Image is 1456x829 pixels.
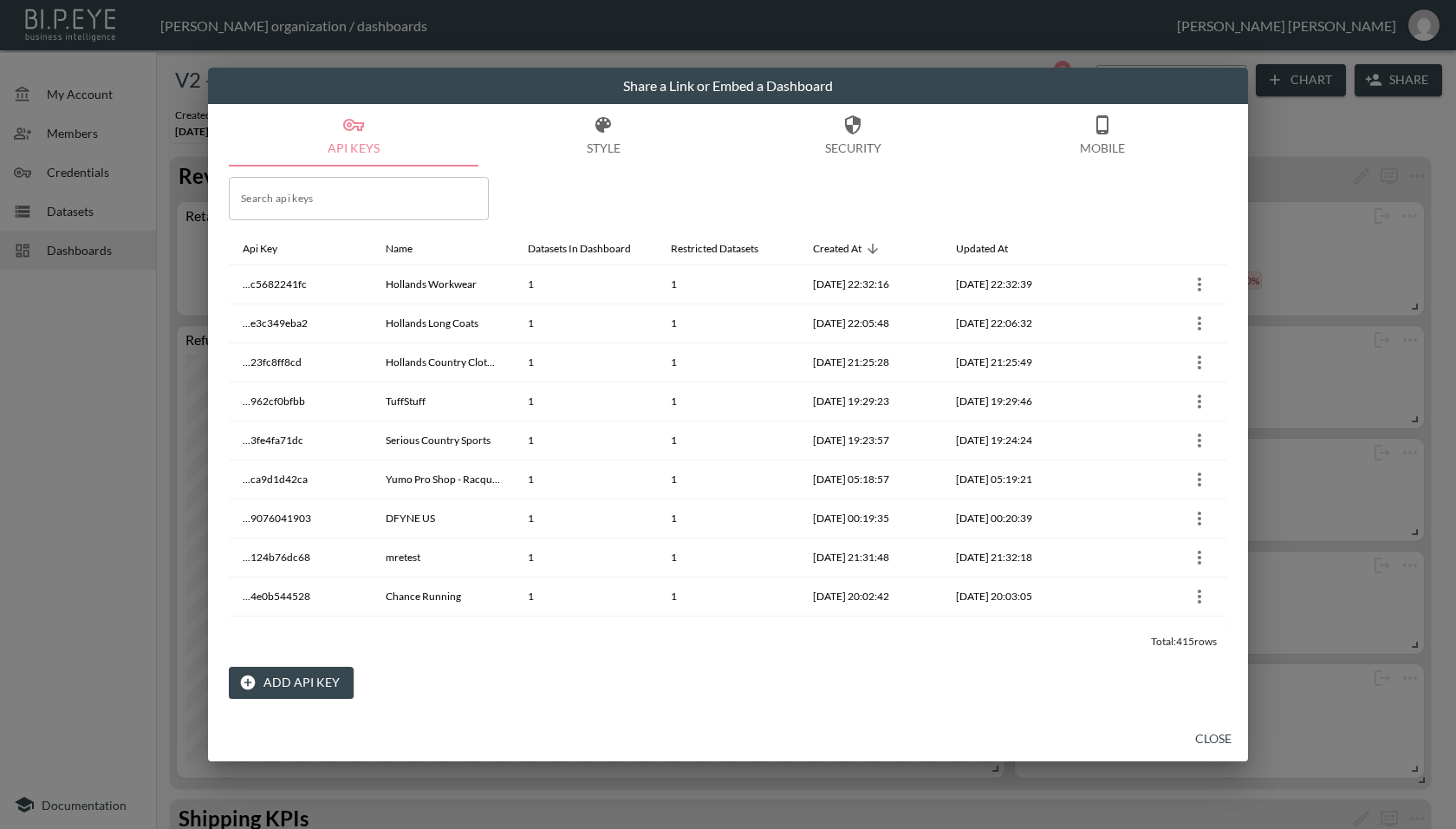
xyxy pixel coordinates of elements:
th: 1 [514,617,657,656]
th: 1 [514,343,657,382]
th: 2025-09-23, 22:32:16 [799,265,942,304]
th: Hollands Country Clothing [372,343,515,382]
th: 2025-09-23, 19:24:24 [942,421,1085,460]
th: 1 [514,265,657,304]
th: ...e3c349eba2 [229,304,372,343]
button: Add API Key [229,667,354,699]
th: 2025-09-23, 21:25:49 [942,343,1085,382]
th: ...9076041903 [229,499,372,539]
th: 2025-09-23, 00:19:35 [799,499,942,539]
th: 2025-09-22, 20:03:05 [942,578,1085,617]
th: 2025-09-23, 19:23:57 [799,421,942,460]
th: 1 [514,578,657,617]
th: Yumo Pro Shop - Racquet Sports Online Store [372,460,515,499]
button: more [1186,388,1213,415]
th: 1 [657,304,800,343]
th: ...23fc8ff8cd [229,343,372,382]
th: ...124b76dc68 [229,539,372,578]
th: 2025-09-23, 22:06:32 [942,304,1085,343]
div: Name [386,238,413,259]
th: 1 [514,304,657,343]
button: API Keys [229,104,478,166]
button: more [1186,622,1213,649]
div: Datasets In Dashboard [528,238,631,259]
th: 2025-09-22, 20:02:42 [799,578,942,617]
button: Mobile [978,104,1227,166]
button: more [1186,427,1213,454]
th: 1 [657,343,800,382]
th: ...252d960625 [229,617,372,656]
th: 2025-09-22, 21:32:18 [942,539,1085,578]
th: {"key":null,"ref":null,"props":{"row":{"id":"331f7261-a51c-4f98-ad81-87c5e93ec4f2","apiKey":"...1... [1084,539,1227,578]
th: 2025-09-22, 19:11:51 [942,617,1085,656]
button: Close [1186,723,1241,755]
th: 1 [657,382,800,421]
th: mretest [372,539,515,578]
div: Restricted Datasets [671,238,758,259]
th: felipe-gorgias-test [372,617,515,656]
span: Api Key [243,238,300,259]
button: more [1186,505,1213,532]
span: Restricted Datasets [671,238,781,259]
th: {"key":null,"ref":null,"props":{"row":{"id":"8a4f87d9-466f-424c-9493-61618d7359e7","apiKey":"...e... [1084,304,1227,343]
th: ...3fe4fa71dc [229,421,372,460]
th: 1 [657,578,800,617]
th: 1 [657,539,800,578]
div: Api Key [243,238,277,259]
div: Created At [813,238,861,259]
th: 1 [657,617,800,656]
th: {"key":null,"ref":null,"props":{"row":{"id":"57a28862-2e28-489d-9787-c8321eca1205","apiKey":"...3... [1084,421,1227,460]
th: ...962cf0bfbb [229,382,372,421]
th: ...4e0b544528 [229,578,372,617]
th: 1 [657,421,800,460]
th: Chance Running [372,578,515,617]
th: 2025-09-22, 21:31:48 [799,539,942,578]
th: {"key":null,"ref":null,"props":{"row":{"id":"80426e49-d6c6-44fe-b549-52a7e5c8a993","apiKey":"...9... [1084,382,1227,421]
button: more [1186,544,1213,571]
th: {"key":null,"ref":null,"props":{"row":{"id":"97571073-4fef-4f0a-9b3d-81002b3fb61d","apiKey":"...9... [1084,499,1227,539]
button: more [1186,349,1213,376]
th: 1 [514,382,657,421]
th: 2025-09-23, 22:05:48 [799,304,942,343]
th: Serious Country Sports [372,421,515,460]
th: {"key":null,"ref":null,"props":{"row":{"id":"8aa77a3e-c2eb-4cd9-99a0-057ccfcab029","apiKey":"...2... [1084,343,1227,382]
th: 1 [514,539,657,578]
th: 1 [657,499,800,539]
th: {"key":null,"ref":null,"props":{"row":{"id":"a00002fd-6be8-4a9b-9e75-9f716c1720fb","apiKey":"...c... [1084,265,1227,304]
th: {"key":null,"ref":null,"props":{"row":{"id":"ba06e0d0-8db7-4ede-9760-3524602d6643","apiKey":"...2... [1084,617,1227,656]
button: Style [478,104,728,166]
th: 2025-09-23, 21:25:28 [799,343,942,382]
th: 1 [657,265,800,304]
button: Security [728,104,978,166]
th: Hollands Workwear [372,265,515,304]
th: {"key":null,"ref":null,"props":{"row":{"id":"633b987f-78b0-41bb-b1a8-bc3c6c92dcaa","apiKey":"...c... [1084,460,1227,499]
th: 2025-09-23, 22:32:39 [942,265,1085,304]
th: Hollands Long Coats [372,304,515,343]
th: ...c5682241fc [229,265,372,304]
th: {"key":null,"ref":null,"props":{"row":{"id":"ae13c4dd-f4e8-473a-a6bc-81d9af31a180","apiKey":"...4... [1084,578,1227,617]
th: 2025-09-23, 05:18:57 [799,460,942,499]
th: DFYNE US [372,499,515,539]
th: 2025-09-23, 19:29:46 [942,382,1085,421]
th: 1 [657,460,800,499]
th: ...ca9d1d42ca [229,460,372,499]
th: 2025-09-23, 00:20:39 [942,499,1085,539]
span: Updated At [956,238,1030,259]
h2: Share a Link or Embed a Dashboard [208,68,1248,104]
th: TuffStuff [372,382,515,421]
th: 1 [514,460,657,499]
button: more [1186,466,1213,493]
button: more [1186,583,1213,610]
th: 2025-09-22, 19:11:26 [799,617,942,656]
span: Total: 415 rows [1151,635,1217,648]
span: Created At [813,238,884,259]
th: 2025-09-23, 05:19:21 [942,460,1085,499]
span: Name [386,238,435,259]
span: Datasets In Dashboard [528,238,653,259]
button: more [1186,271,1213,298]
th: 1 [514,421,657,460]
div: Updated At [956,238,1008,259]
th: 1 [514,499,657,539]
button: more [1186,310,1213,337]
th: 2025-09-23, 19:29:23 [799,382,942,421]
